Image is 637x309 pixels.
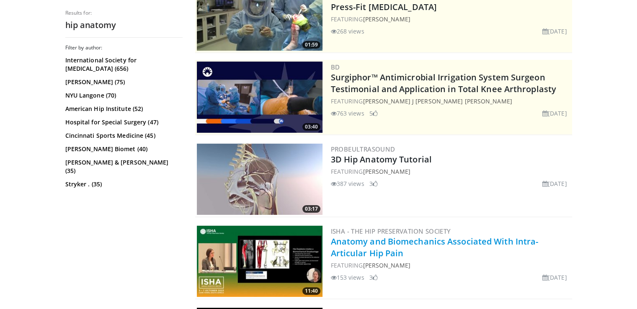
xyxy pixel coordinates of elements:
a: Stryker . (35) [65,180,181,188]
img: 6178a827-cc8f-45ac-8227-4058ed6cc24b.300x170_q85_crop-smart_upscale.jpg [197,226,322,297]
li: 3 [369,179,378,188]
a: Surgiphor™ Antimicrobial Irrigation System Surgeon Testimonial and Application in Total Knee Arth... [331,72,556,95]
div: FEATURING [331,15,570,23]
li: 3 [369,273,378,282]
span: 03:17 [302,205,320,213]
a: BD [331,63,340,71]
a: [PERSON_NAME] [363,15,410,23]
li: 153 views [331,273,364,282]
li: 387 views [331,179,364,188]
h2: hip anatomy [65,20,183,31]
li: [DATE] [542,27,567,36]
a: [PERSON_NAME] [363,167,410,175]
div: FEATURING [331,97,570,106]
a: NYU Langone (70) [65,91,181,100]
a: ISHA - The Hip Preservation Society [331,227,451,235]
li: 763 views [331,109,364,118]
span: 03:40 [302,123,320,131]
li: [DATE] [542,179,567,188]
a: [PERSON_NAME] (75) [65,78,181,86]
li: [DATE] [542,109,567,118]
a: Cincinnati Sports Medicine (45) [65,131,181,140]
a: [PERSON_NAME] Biomet (40) [65,145,181,153]
a: 03:40 [197,62,322,133]
a: [PERSON_NAME] & [PERSON_NAME] (35) [65,158,181,175]
a: 11:40 [197,226,322,297]
span: 11:40 [302,287,320,295]
a: International Society for [MEDICAL_DATA] (656) [65,56,181,73]
a: [PERSON_NAME] J [PERSON_NAME] [PERSON_NAME] [363,97,512,105]
a: American Hip Institute (52) [65,105,181,113]
a: 3D Hip Anatomy Tutorial [331,154,432,165]
img: 1ad2d53a-6a55-46dc-b890-26ba71fd3a32.300x170_q85_crop-smart_upscale.jpg [197,144,322,215]
a: 03:17 [197,144,322,215]
div: FEATURING [331,167,570,176]
li: 5 [369,109,378,118]
a: [PERSON_NAME] [363,261,410,269]
img: 70422da6-974a-44ac-bf9d-78c82a89d891.300x170_q85_crop-smart_upscale.jpg [197,62,322,133]
li: 268 views [331,27,364,36]
span: 01:59 [302,41,320,49]
li: [DATE] [542,273,567,282]
div: FEATURING [331,261,570,270]
p: Results for: [65,10,183,16]
a: Anatomy and Biomechanics Associated With Intra-Articular Hip Pain [331,236,539,259]
a: Probeultrasound [331,145,395,153]
a: Hospital for Special Surgery (47) [65,118,181,126]
h3: Filter by author: [65,44,183,51]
